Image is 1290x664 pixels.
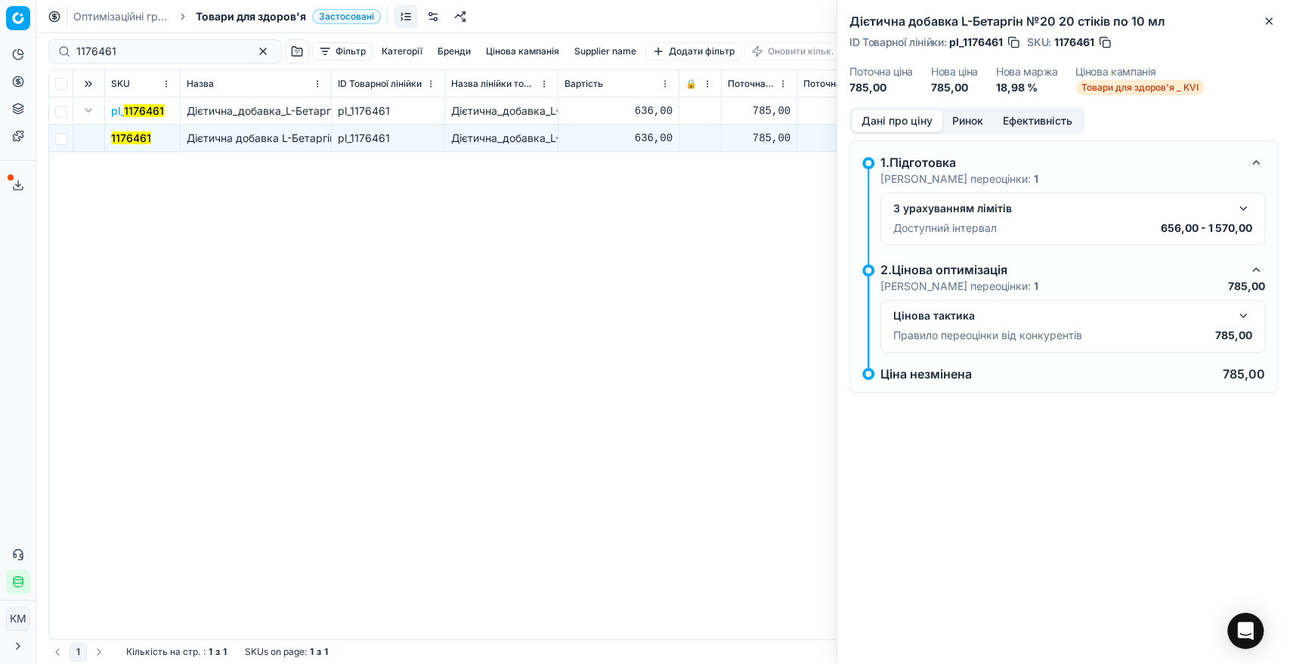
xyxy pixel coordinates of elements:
[324,646,328,658] strong: 1
[1215,328,1252,343] p: 785,00
[949,35,1003,50] span: pl_1176461
[880,368,972,380] p: Ціна незмінена
[996,66,1058,77] dt: Нова маржа
[893,308,1228,323] div: Цінова тактика
[803,78,889,90] span: Поточна промо ціна
[312,42,373,60] button: Фільтр
[76,44,242,59] input: Пошук по SKU або назві
[931,80,978,95] dd: 785,00
[993,110,1082,132] button: Ефективність
[1227,613,1264,649] div: Open Intercom Messenger
[849,37,946,48] span: ID Товарної лінійки :
[6,607,30,631] button: КM
[1228,279,1265,294] p: 785,00
[70,643,87,661] button: 1
[849,66,913,77] dt: Поточна ціна
[565,103,673,119] div: 636,00
[1027,37,1051,48] span: SKU :
[126,646,227,658] div: :
[1075,80,1205,95] span: Товари для здоров'я _ KVI
[209,646,212,658] strong: 1
[480,42,565,60] button: Цінова кампанія
[645,42,741,60] button: Додати фільтр
[196,9,381,24] span: Товари для здоров'яЗастосовані
[1054,35,1094,50] span: 1176461
[996,80,1058,95] dd: 18,98 %
[111,131,151,144] mark: 1176461
[852,110,942,132] button: Дані про ціну
[1075,66,1205,77] dt: Цінова кампанія
[1034,172,1038,185] strong: 1
[880,279,1038,294] p: [PERSON_NAME] переоцінки:
[880,171,1038,187] p: [PERSON_NAME] переоцінки:
[111,131,151,146] button: 1176461
[310,646,314,658] strong: 1
[90,643,108,661] button: Go to next page
[893,221,997,236] p: Доступний інтервал
[223,646,227,658] strong: 1
[728,78,775,90] span: Поточна ціна
[451,78,537,90] span: Назва лінійки товарів
[685,78,697,90] span: 🔒
[48,643,108,661] nav: pagination
[1161,221,1252,236] p: 656,00 - 1 570,00
[849,80,913,95] dd: 785,00
[338,103,438,119] div: pl_1176461
[124,104,164,117] mark: 1176461
[187,131,458,144] span: Дієтична добавка L-Бетаргін №20 20 стіків по 10 мл
[1223,368,1265,380] p: 785,00
[880,153,1241,171] div: 1.Підготовка
[111,103,164,119] span: pl_
[376,42,428,60] button: Категорії
[245,646,307,658] span: SKUs on page :
[196,9,306,24] span: Товари для здоров'я
[48,643,67,661] button: Go to previous page
[432,42,477,60] button: Бренди
[744,42,841,60] button: Оновити кільк.
[79,101,97,119] button: Expand
[942,110,993,132] button: Ринок
[451,131,552,146] div: Дієтична_добавка_L-Бетаргін_№20_20_стіків_по_10_мл
[451,103,552,119] div: Дієтична_добавка_L-Бетаргін_№20_20_стіків_по_10_мл
[568,42,642,60] button: Supplier name
[73,9,170,24] a: Оптимізаційні групи
[187,104,467,117] span: Дієтична_добавка_L-Бетаргін_№20_20_стіків_по_10_мл
[803,103,904,119] div: 785,00
[565,78,603,90] span: Вартість
[79,75,97,93] button: Expand all
[126,646,200,658] span: Кількість на стр.
[338,78,422,90] span: ID Товарної лінійки
[73,9,381,24] nav: breadcrumb
[728,103,790,119] div: 785,00
[317,646,321,658] strong: з
[803,131,904,146] div: 785,00
[849,12,1278,30] h2: Дієтична добавка L-Бетаргін №20 20 стіків по 10 мл
[880,261,1241,279] div: 2.Цінова оптимізація
[1034,279,1038,292] strong: 1
[111,78,130,90] span: SKU
[728,131,790,146] div: 785,00
[893,328,1082,343] p: Правило переоцінки від конкурентів
[7,607,29,630] span: КM
[893,201,1228,216] div: З урахуванням лімітів
[111,103,164,119] button: pl_1176461
[215,646,220,658] strong: з
[312,9,381,24] span: Застосовані
[187,78,214,90] span: Назва
[338,131,438,146] div: pl_1176461
[931,66,978,77] dt: Нова ціна
[565,131,673,146] div: 636,00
